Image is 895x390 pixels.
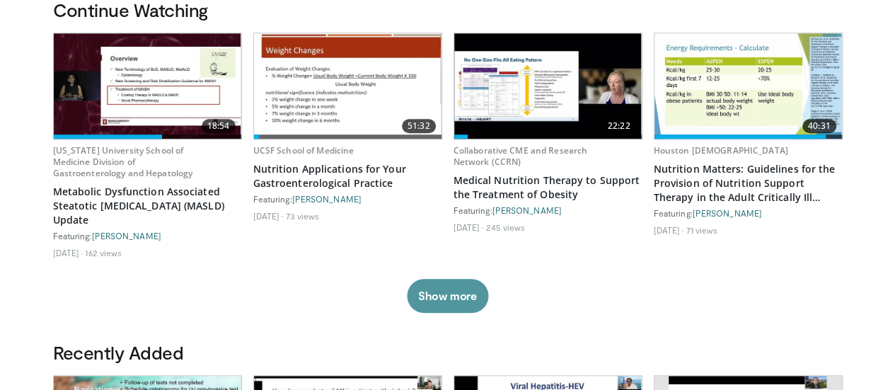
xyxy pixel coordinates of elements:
a: Collaborative CME and Research Network (CCRN) [454,144,588,168]
li: [DATE] [454,222,484,233]
a: Nutrition Matters: Guidelines for the Provision of Nutrition Support Therapy in the Adult Critica... [654,162,843,205]
a: [PERSON_NAME] [693,208,762,218]
a: [PERSON_NAME] [292,194,362,204]
a: 18:54 [54,33,241,139]
a: 40:31 [654,33,842,139]
span: 51:32 [402,119,436,133]
li: 73 views [285,210,319,222]
span: 40:31 [802,119,836,133]
a: [PERSON_NAME] [92,231,161,241]
li: [DATE] [53,247,83,258]
a: 22:22 [454,33,642,139]
a: Nutrition Applications for Your Gastroenterological Practice [253,162,442,190]
span: 22:22 [602,119,636,133]
li: [DATE] [253,210,284,222]
div: Featuring: [53,230,242,241]
li: 245 views [485,222,525,233]
img: 386914d1-f76f-4ed6-99d4-886ddf633350.620x360_q85_upscale.jpg [254,33,441,139]
a: [US_STATE] University School of Medicine Division of Gastroenterology and Hepatology [53,144,193,179]
img: 43ddfbca-8704-449b-acf5-3b4fced54a3e.620x360_q85_upscale.jpg [54,33,241,139]
li: [DATE] [654,224,684,236]
h3: Recently Added [53,341,843,364]
li: 71 views [686,224,717,236]
span: 18:54 [202,119,236,133]
div: Featuring: [654,207,843,219]
div: Featuring: [253,193,442,205]
img: 97438415-ce08-4a04-a48b-dfe5d581039d.620x360_q85_upscale.jpg [654,33,842,139]
li: 162 views [85,247,122,258]
div: Featuring: [454,205,642,216]
a: Metabolic Dysfunction Associated Steatotic [MEDICAL_DATA] (MASLD) Update [53,185,242,227]
a: Medical Nutrition Therapy to Support the Treatment of Obesity [454,173,642,202]
img: 91cf0595-14e8-4152-954e-73ffc69976b6.620x360_q85_upscale.jpg [454,33,642,139]
a: 51:32 [254,33,441,139]
button: Show more [407,279,488,313]
a: Houston [DEMOGRAPHIC_DATA] [654,144,788,156]
a: [PERSON_NAME] [492,205,562,215]
a: UCSF School of Medicine [253,144,354,156]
